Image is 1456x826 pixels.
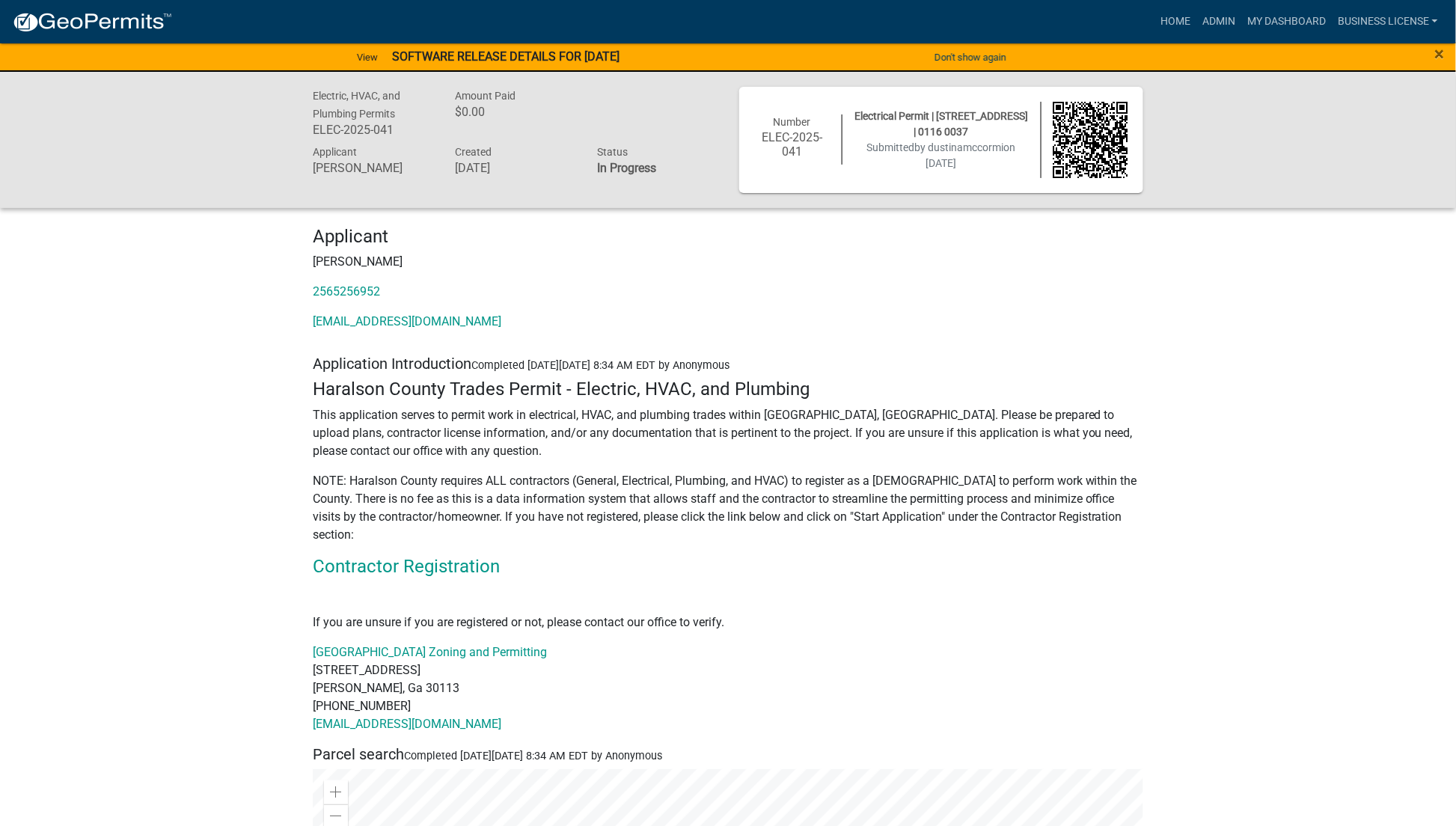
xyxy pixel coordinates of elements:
[313,146,357,158] span: Applicant
[1196,7,1241,36] a: Admin
[455,161,575,175] h6: [DATE]
[1435,43,1445,64] span: ×
[774,116,811,128] span: Number
[313,314,501,328] a: [EMAIL_ADDRESS][DOMAIN_NAME]
[1435,45,1445,63] button: Close
[597,146,628,158] span: Status
[313,123,432,137] h6: ELEC-2025-041
[313,717,501,731] a: [EMAIL_ADDRESS][DOMAIN_NAME]
[455,146,492,158] span: Created
[313,643,1143,733] p: [STREET_ADDRESS] [PERSON_NAME], Ga 30113 [PHONE_NUMBER]
[324,780,348,804] div: Zoom in
[313,284,380,299] a: 2565256952
[929,45,1012,70] button: Don't show again
[1154,7,1196,36] a: Home
[754,130,831,159] h6: ELEC-2025-041
[867,141,1016,169] span: Submitted on [DATE]
[313,614,1143,631] p: If you are unsure if you are registered or not, please contact our office to verify.
[1332,7,1444,36] a: BUSINESS LICENSE
[313,745,1143,763] h5: Parcel search
[313,645,547,659] a: [GEOGRAPHIC_DATA] Zoning and Permitting
[313,355,1143,373] h5: Application Introduction
[313,379,1143,400] h4: Haralson County Trades Permit - Electric, HVAC, and Plumbing
[1241,7,1332,36] a: My Dashboard
[471,359,729,372] span: Completed [DATE][DATE] 8:34 AM EDT by Anonymous
[313,253,1143,271] p: [PERSON_NAME]
[313,226,1143,248] h4: Applicant
[313,161,432,175] h6: [PERSON_NAME]
[597,161,656,175] strong: In Progress
[854,110,1028,138] span: Electrical Permit | [STREET_ADDRESS] | 0116 0037
[393,49,620,64] strong: SOFTWARE RELEASE DETAILS FOR [DATE]
[313,556,500,577] a: Contractor Registration
[313,90,400,120] span: Electric, HVAC, and Plumbing Permits
[1053,102,1129,178] img: QR code
[915,141,1004,153] span: by dustinamccormi
[351,45,384,70] a: View
[313,472,1143,544] p: NOTE: Haralson County requires ALL contractors (General, Electrical, Plumbing, and HVAC) to regis...
[455,105,575,119] h6: $0.00
[404,750,662,762] span: Completed [DATE][DATE] 8:34 AM EDT by Anonymous
[313,406,1143,460] p: This application serves to permit work in electrical, HVAC, and plumbing trades within [GEOGRAPHI...
[455,90,516,102] span: Amount Paid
